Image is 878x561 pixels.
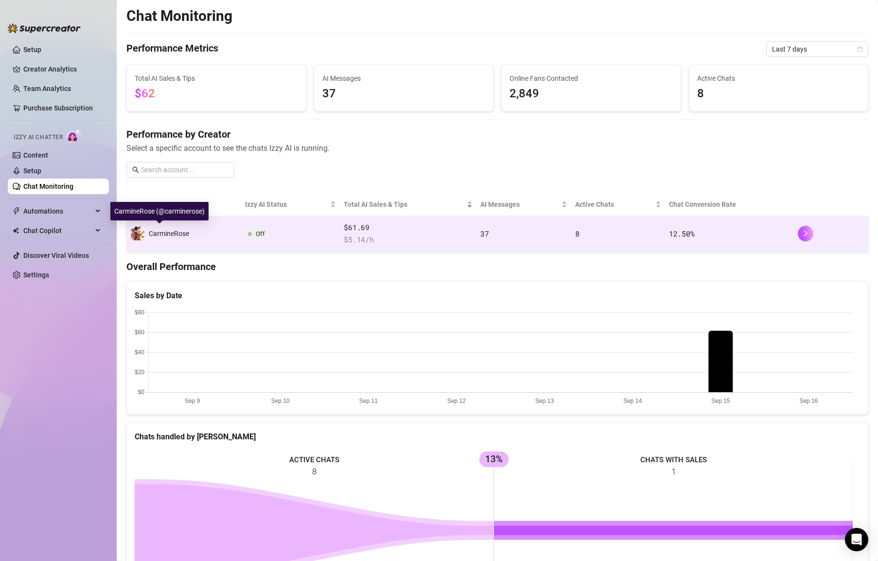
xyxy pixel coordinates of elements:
[126,127,868,141] h4: Performance by Creator
[135,73,298,84] span: Total AI Sales & Tips
[480,199,560,210] span: AI Messages
[23,46,41,54] a: Setup
[669,229,694,238] span: 12.50 %
[480,229,489,238] span: 37
[67,129,82,143] img: AI Chatter
[13,227,19,234] img: Chat Copilot
[802,230,809,237] span: right
[23,203,92,219] span: Automations
[135,290,860,302] div: Sales by Date
[344,199,465,210] span: Total AI Sales & Tips
[126,260,868,273] h4: Overall Performance
[344,222,473,234] span: $61.69
[575,199,653,210] span: Active Chats
[344,234,473,246] span: $ 5.14 /h
[132,166,139,173] span: search
[665,193,794,216] th: Chat Conversion Rate
[509,73,673,84] span: Online Fans Contacted
[23,100,101,116] a: Purchase Subscription
[340,193,476,216] th: Total AI Sales & Tips
[135,87,155,100] span: $62
[8,23,81,33] img: logo-BBDzfeDw.svg
[23,85,71,92] a: Team Analytics
[141,164,228,175] input: Search account...
[857,46,863,52] span: calendar
[245,199,328,210] span: Izzy AI Status
[23,271,49,279] a: Settings
[845,528,868,551] div: Open Intercom Messenger
[126,193,241,216] th: Creator
[13,207,20,215] span: thunderbolt
[23,167,41,175] a: Setup
[23,223,92,238] span: Chat Copilot
[571,193,665,216] th: Active Chats
[322,85,486,103] span: 37
[23,182,73,190] a: Chat Monitoring
[509,85,673,103] span: 2,849
[131,227,144,240] img: CarmineRose
[23,252,89,259] a: Discover Viral Videos
[697,85,860,103] span: 8
[14,133,63,142] span: Izzy AI Chatter
[126,7,232,25] h2: Chat Monitoring
[772,42,862,56] span: Last 7 days
[126,142,868,154] span: Select a specific account to see the chats Izzy AI is running.
[23,151,48,159] a: Content
[149,230,189,237] span: CarmineRose
[798,226,813,241] button: right
[135,431,860,443] div: Chats handled by [PERSON_NAME]
[476,193,571,216] th: AI Messages
[126,41,218,57] h4: Performance Metrics
[575,229,579,238] span: 8
[241,193,340,216] th: Izzy AI Status
[110,202,209,220] div: CarmineRose (@carminerose)
[256,230,265,237] span: Off
[23,61,101,77] a: Creator Analytics
[697,73,860,84] span: Active Chats
[322,73,486,84] span: AI Messages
